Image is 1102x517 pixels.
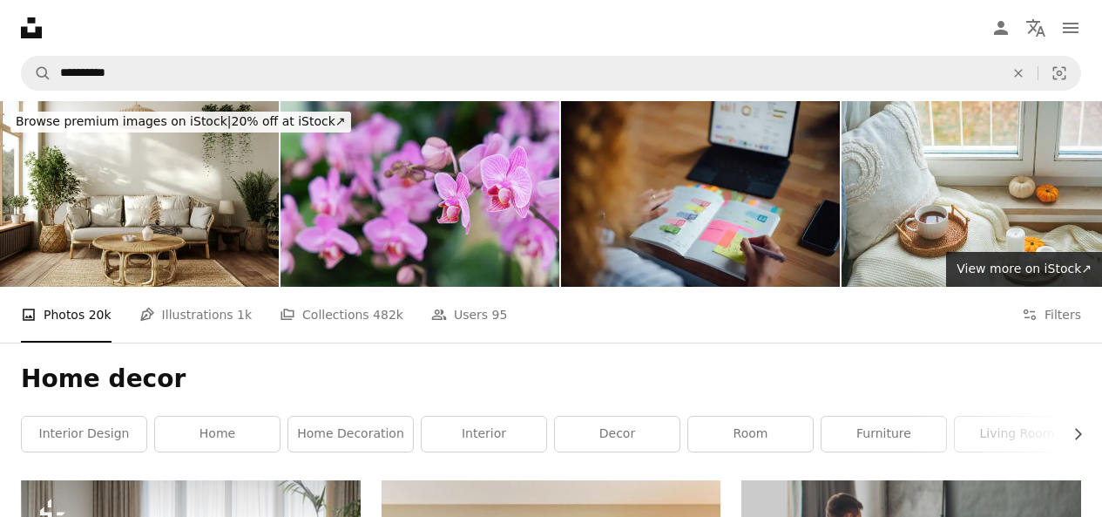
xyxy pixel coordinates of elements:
[1053,10,1088,45] button: Menu
[1022,287,1081,343] button: Filters
[281,101,559,287] img: Pink Orchids In Full Bloom With Soft Focus
[16,114,346,128] span: 20% off at iStock ↗
[280,287,403,343] a: Collections 482k
[1062,417,1081,452] button: scroll list to the right
[155,417,280,452] a: home
[957,262,1092,276] span: View more on iStock ↗
[16,114,231,128] span: Browse premium images on iStock |
[237,305,252,324] span: 1k
[821,417,946,452] a: furniture
[21,364,1081,395] h1: Home decor
[373,305,403,324] span: 482k
[946,252,1102,287] a: View more on iStock↗
[492,305,508,324] span: 95
[139,287,252,343] a: Illustrations 1k
[561,101,840,287] img: Person Planning And Writing Notes In Cozy Cafe Setting
[21,17,42,38] a: Home — Unsplash
[22,417,146,452] a: interior design
[688,417,813,452] a: room
[984,10,1018,45] a: Log in / Sign up
[1038,57,1080,90] button: Visual search
[288,417,413,452] a: home decoration
[22,57,51,90] button: Search Unsplash
[955,417,1079,452] a: living room
[21,56,1081,91] form: Find visuals sitewide
[431,287,508,343] a: Users 95
[422,417,546,452] a: interior
[999,57,1038,90] button: Clear
[555,417,679,452] a: decor
[1018,10,1053,45] button: Language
